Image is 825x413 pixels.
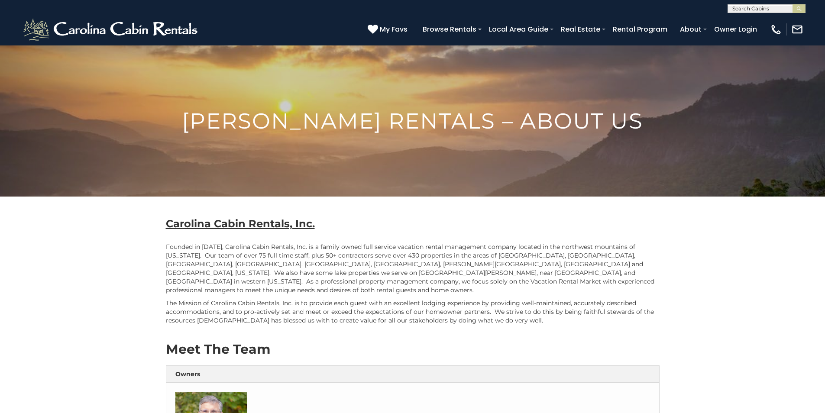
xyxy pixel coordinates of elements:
[676,22,706,37] a: About
[770,23,782,35] img: phone-regular-white.png
[791,23,803,35] img: mail-regular-white.png
[418,22,481,37] a: Browse Rentals
[608,22,672,37] a: Rental Program
[175,370,200,378] strong: Owners
[166,242,660,294] p: Founded in [DATE], Carolina Cabin Rentals, Inc. is a family owned full service vacation rental ma...
[166,299,660,325] p: The Mission of Carolina Cabin Rentals, Inc. is to provide each guest with an excellent lodging ex...
[556,22,605,37] a: Real Estate
[710,22,761,37] a: Owner Login
[380,24,408,35] span: My Favs
[166,341,270,357] strong: Meet The Team
[485,22,553,37] a: Local Area Guide
[166,217,315,230] b: Carolina Cabin Rentals, Inc.
[368,24,410,35] a: My Favs
[22,16,201,42] img: White-1-2.png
